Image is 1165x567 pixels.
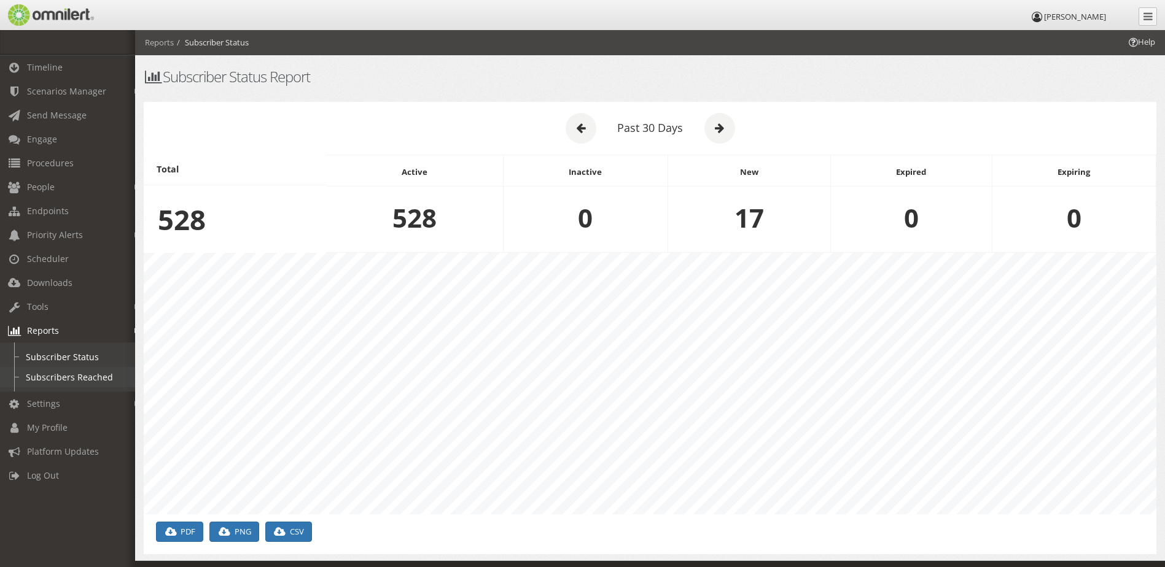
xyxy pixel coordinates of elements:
[27,445,99,457] span: Platform Updates
[27,398,60,409] span: Settings
[27,109,87,121] span: Send Message
[668,158,830,187] div: New
[27,133,57,145] span: Engage
[504,187,668,249] div: 0
[209,522,259,542] button: PNG
[265,522,312,542] button: CSV
[27,253,69,264] span: Scheduler
[831,187,992,249] div: 0
[831,158,992,187] div: Expired
[156,522,203,542] button: PDF
[235,526,251,537] span: PNG
[613,120,688,136] div: Past 30 Days
[6,4,94,26] img: Omnilert
[326,187,503,249] div: 528
[144,69,1156,85] h1: Subscriber Status Report
[992,187,1156,249] div: 0
[144,155,326,185] div: Total
[27,157,74,169] span: Procedures
[27,301,49,312] span: Tools
[290,526,304,537] span: CSV
[504,158,668,187] div: Inactive
[27,61,63,73] span: Timeline
[326,158,503,187] div: Active
[27,229,83,241] span: Priority Alerts
[27,181,55,193] span: People
[174,37,249,48] li: Subscriber Status
[27,85,106,97] span: Scenarios Manager
[27,325,59,336] span: Reports
[28,9,53,20] span: Help
[27,469,59,481] span: Log Out
[1044,11,1106,22] span: [PERSON_NAME]
[27,277,72,288] span: Downloads
[181,526,195,537] span: PDF
[668,187,830,249] div: 17
[27,205,69,217] span: Endpoints
[992,158,1156,187] div: Expiring
[145,37,174,48] li: Reports
[1127,36,1155,48] span: Help
[27,422,68,433] span: My Profile
[1139,7,1157,26] a: Collapse Menu
[144,185,326,253] div: 528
